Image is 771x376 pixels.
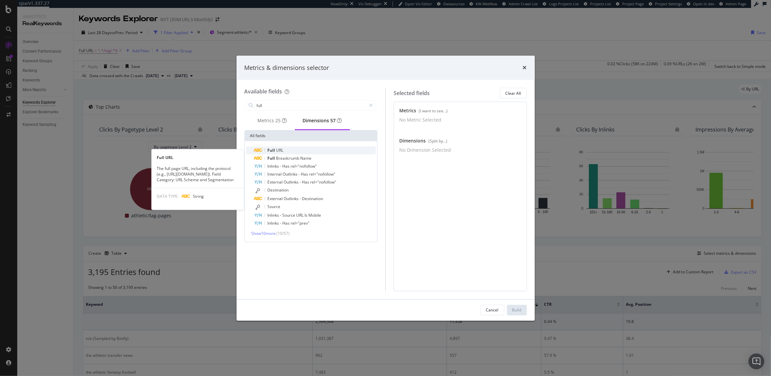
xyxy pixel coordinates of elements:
div: Metrics [258,117,287,124]
div: Selected fields [394,89,430,97]
div: Full URL [151,154,244,160]
span: rel="prev" [291,220,310,226]
div: Dimensions [399,137,521,147]
span: Inlinks [268,220,280,226]
span: URL [297,212,305,218]
div: brand label [331,117,336,124]
div: (Split by...) [428,138,447,144]
span: - [280,212,283,218]
span: Source [283,212,297,218]
span: - [280,163,283,169]
div: Open Intercom Messenger [748,353,764,369]
span: - [299,171,301,177]
span: Show 10 more [251,231,276,236]
span: Has [301,171,309,177]
span: rel="nofollow" [291,163,317,169]
button: Clear All [500,88,527,98]
span: 57 [331,117,336,124]
button: Build [507,305,527,315]
div: Clear All [506,90,521,96]
span: External [268,179,284,185]
span: Full [268,155,276,161]
span: Destination [302,196,323,201]
span: URL [276,147,284,153]
span: Breadcrumb [276,155,301,161]
span: - [300,179,302,185]
span: ( 10 / 57 ) [277,231,290,236]
span: Is [305,212,309,218]
span: External [268,196,284,201]
span: Inlinks [268,163,280,169]
input: Search by field name [256,100,366,110]
span: Has [283,220,291,226]
div: The full page URL, including the protocol (e.g., [URL][DOMAIN_NAME]). Field Category: URL Scheme ... [151,165,244,182]
span: Has [302,179,310,185]
div: No Dimension Selected [399,147,451,153]
div: modal [237,56,535,321]
span: Internal [268,171,283,177]
div: Cancel [486,307,499,313]
span: Outlinks [284,196,300,201]
span: Outlinks [284,179,300,185]
button: Cancel [480,305,504,315]
span: Mobile [309,212,321,218]
div: All fields [245,131,377,141]
span: - [300,196,302,201]
div: Dimensions [303,117,342,124]
span: - [280,220,283,226]
span: Inlinks [268,212,280,218]
span: 25 [276,117,281,124]
span: rel="nofollow" [309,171,336,177]
div: times [523,64,527,72]
div: Metrics [399,107,521,117]
span: Outlinks [283,171,299,177]
div: Build [512,307,522,313]
span: rel="nofollow" [310,179,337,185]
span: Has [283,163,291,169]
div: brand label [276,117,281,124]
div: Available fields [245,88,282,95]
span: Full [268,147,276,153]
div: No Metric Selected [399,117,441,123]
span: Source [268,204,281,209]
span: Name [301,155,312,161]
span: Destination [268,187,289,193]
div: (I want to see...) [419,108,448,114]
div: Metrics & dimensions selector [245,64,329,72]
